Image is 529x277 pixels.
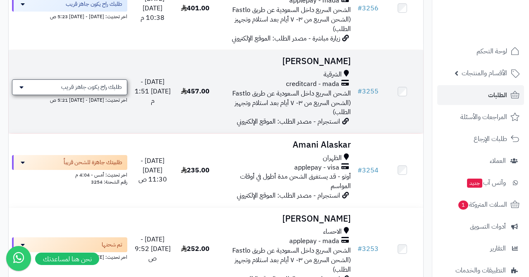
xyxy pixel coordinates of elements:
span: # [357,3,362,13]
span: التطبيقات والخدمات [455,265,506,276]
a: السلات المتروكة1 [437,195,524,215]
span: الشحن السريع داخل السعودية عن طريق Fastlo (الشحن السريع من ٣- ٧ أيام بعد استلام وتجهيز الطلب) [232,88,351,117]
a: #3254 [357,165,379,175]
span: لوحة التحكم [477,45,507,57]
span: creditcard - mada [286,79,339,89]
div: اخر تحديث: [DATE] - [DATE] 5:21 ص [12,95,127,104]
span: # [357,86,362,96]
span: الشرقية [324,70,342,79]
span: رقم الشحنة: 3254 [91,178,127,186]
a: الطلبات [437,85,524,105]
span: 1 [458,201,468,210]
h3: [PERSON_NAME] [219,214,351,224]
span: جديد [467,179,482,188]
span: العملاء [490,155,506,167]
a: التقارير [437,239,524,258]
span: الشحن السريع داخل السعودية عن طريق Fastlo (الشحن السريع من ٣- ٧ أيام بعد استلام وتجهيز الطلب) [232,246,351,275]
span: applepay - visa [294,163,339,172]
span: applepay - mada [289,236,339,246]
span: # [357,165,362,175]
span: انستجرام - مصدر الطلب: الموقع الإلكتروني [237,117,340,127]
span: طلبات الإرجاع [474,133,507,145]
a: المراجعات والأسئلة [437,107,524,127]
span: الظهران [323,153,342,163]
span: زيارة مباشرة - مصدر الطلب: الموقع الإلكتروني [232,33,340,43]
span: انستجرام - مصدر الطلب: الموقع الإلكتروني [237,191,340,201]
span: الاحساء [323,227,342,236]
div: اخر تحديث: [DATE] - [DATE] 5:23 ص [12,12,127,20]
span: [DATE] - [DATE] 1:51 م [135,77,171,106]
span: # [357,244,362,254]
span: أوتو - قد يستغرق الشحن مدة أطول في أوقات المواسم [240,172,351,191]
div: اخر تحديث: أمس - 4:04 م [12,170,127,179]
a: العملاء [437,151,524,171]
h3: [PERSON_NAME] [219,57,351,66]
span: الأقسام والمنتجات [462,67,507,79]
a: أدوات التسويق [437,217,524,236]
span: التقارير [490,243,506,254]
h3: Amani Alaskar [219,140,351,150]
a: طلبات الإرجاع [437,129,524,149]
span: 401.00 [181,3,210,13]
span: تم شحنها [102,241,122,249]
span: وآتس آب [466,177,506,189]
span: [DATE] - [DATE] 9:52 ص [135,234,171,263]
span: الطلبات [488,89,507,101]
img: logo-2.png [473,22,521,40]
a: لوحة التحكم [437,41,524,61]
span: الشحن السريع داخل السعودية عن طريق Fastlo (الشحن السريع من ٣- ٧ أيام بعد استلام وتجهيز الطلب) [232,5,351,34]
span: السلات المتروكة [458,199,507,210]
span: طلبيتك جاهزة للشحن قريباً [64,158,122,167]
a: وآتس آبجديد [437,173,524,193]
div: اخر تحديث: [DATE] - 2:05 م [12,252,127,261]
a: #3256 [357,3,379,13]
span: أدوات التسويق [470,221,506,232]
span: 252.00 [181,244,210,254]
span: [DATE] - [DATE] 11:30 ص [138,156,167,185]
a: #3255 [357,86,379,96]
span: 235.00 [181,165,210,175]
span: المراجعات والأسئلة [460,111,507,123]
a: #3253 [357,244,379,254]
span: طلبك راح يكون جاهز قريب [61,83,122,91]
span: 457.00 [181,86,210,96]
